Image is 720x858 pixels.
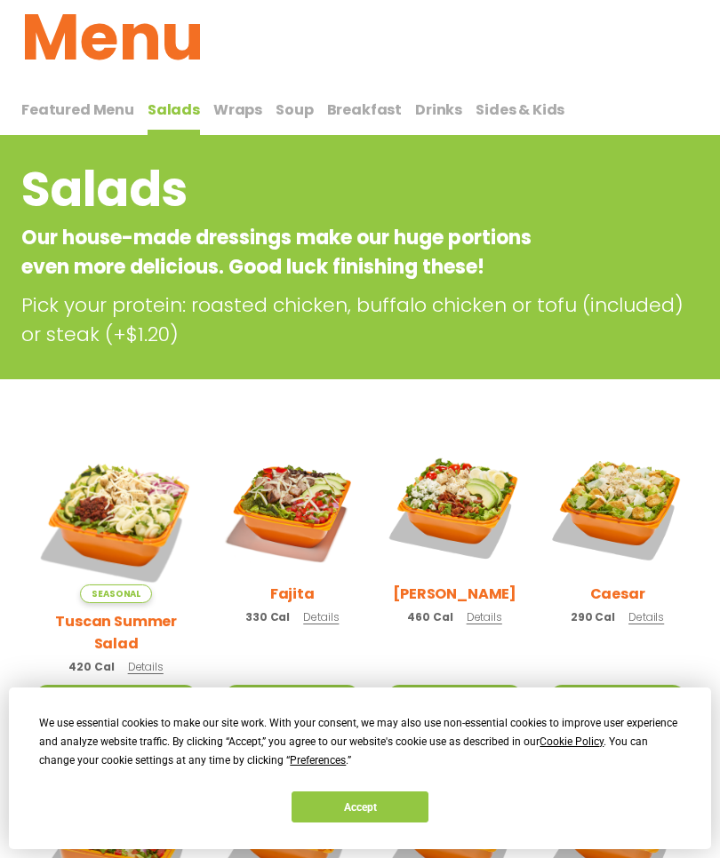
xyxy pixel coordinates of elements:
[628,609,664,624] span: Details
[39,714,680,770] div: We use essential cookies to make our site work. With your consent, we may also use non-essential ...
[327,99,403,120] span: Breakfast
[21,92,699,136] div: Tabbed content
[21,290,699,349] p: Pick your protein: roasted chicken, buffalo chicken or tofu (included) or steak (+$1.20)
[21,223,556,282] p: Our house-made dressings make our huge portions even more delicious. Good luck finishing these!
[476,99,564,120] span: Sides & Kids
[80,584,152,603] span: Seasonal
[68,659,114,675] span: 420 Cal
[303,609,339,624] span: Details
[245,609,290,625] span: 330 Cal
[21,154,556,226] h2: Salads
[148,99,200,120] span: Salads
[549,440,685,576] img: Product photo for Caesar Salad
[393,583,516,605] h2: [PERSON_NAME]
[590,583,645,605] h2: Caesar
[387,685,523,711] a: Start Your Order
[224,685,360,711] a: Start Your Order
[292,791,428,822] button: Accept
[467,609,502,624] span: Details
[276,99,313,120] span: Soup
[549,685,685,711] a: Start Your Order
[128,659,164,674] span: Details
[9,687,711,849] div: Cookie Consent Prompt
[290,754,346,767] span: Preferences
[540,735,604,748] span: Cookie Policy
[415,99,462,120] span: Drinks
[35,440,197,602] img: Product photo for Tuscan Summer Salad
[224,440,360,576] img: Product photo for Fajita Salad
[407,609,452,625] span: 460 Cal
[35,610,197,655] h2: Tuscan Summer Salad
[21,99,134,120] span: Featured Menu
[213,99,262,120] span: Wraps
[35,685,197,711] a: Start Your Order
[387,440,523,576] img: Product photo for Cobb Salad
[571,609,615,625] span: 290 Cal
[270,583,315,605] h2: Fajita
